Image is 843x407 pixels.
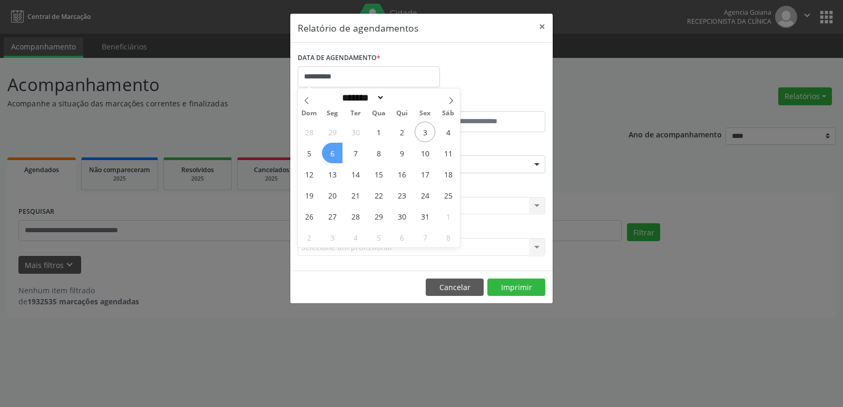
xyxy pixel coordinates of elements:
[322,143,342,163] span: Outubro 6, 2025
[368,143,389,163] span: Outubro 8, 2025
[299,206,319,226] span: Outubro 26, 2025
[391,227,412,247] span: Novembro 6, 2025
[487,279,545,296] button: Imprimir
[299,227,319,247] span: Novembro 2, 2025
[415,122,435,142] span: Outubro 3, 2025
[367,110,390,117] span: Qua
[345,206,366,226] span: Outubro 28, 2025
[415,185,435,205] span: Outubro 24, 2025
[299,164,319,184] span: Outubro 12, 2025
[322,227,342,247] span: Novembro 3, 2025
[299,143,319,163] span: Outubro 5, 2025
[391,122,412,142] span: Outubro 2, 2025
[414,110,437,117] span: Sex
[298,110,321,117] span: Dom
[299,122,319,142] span: Setembro 28, 2025
[438,122,458,142] span: Outubro 4, 2025
[426,279,484,296] button: Cancelar
[322,122,342,142] span: Setembro 29, 2025
[424,95,545,111] label: ATÉ
[298,21,418,35] h5: Relatório de agendamentos
[298,50,380,66] label: DATA DE AGENDAMENTO
[345,164,366,184] span: Outubro 14, 2025
[438,206,458,226] span: Novembro 1, 2025
[438,227,458,247] span: Novembro 8, 2025
[415,143,435,163] span: Outubro 10, 2025
[368,164,389,184] span: Outubro 15, 2025
[385,92,419,103] input: Year
[322,164,342,184] span: Outubro 13, 2025
[415,227,435,247] span: Novembro 7, 2025
[345,122,366,142] span: Setembro 30, 2025
[345,185,366,205] span: Outubro 21, 2025
[437,110,460,117] span: Sáb
[438,164,458,184] span: Outubro 18, 2025
[391,206,412,226] span: Outubro 30, 2025
[391,164,412,184] span: Outubro 16, 2025
[390,110,414,117] span: Qui
[391,143,412,163] span: Outubro 9, 2025
[368,227,389,247] span: Novembro 5, 2025
[345,143,366,163] span: Outubro 7, 2025
[344,110,367,117] span: Ter
[345,227,366,247] span: Novembro 4, 2025
[299,185,319,205] span: Outubro 19, 2025
[368,185,389,205] span: Outubro 22, 2025
[438,185,458,205] span: Outubro 25, 2025
[368,206,389,226] span: Outubro 29, 2025
[368,122,389,142] span: Outubro 1, 2025
[322,185,342,205] span: Outubro 20, 2025
[438,143,458,163] span: Outubro 11, 2025
[321,110,344,117] span: Seg
[338,92,385,103] select: Month
[415,164,435,184] span: Outubro 17, 2025
[391,185,412,205] span: Outubro 23, 2025
[415,206,435,226] span: Outubro 31, 2025
[322,206,342,226] span: Outubro 27, 2025
[532,14,553,39] button: Close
